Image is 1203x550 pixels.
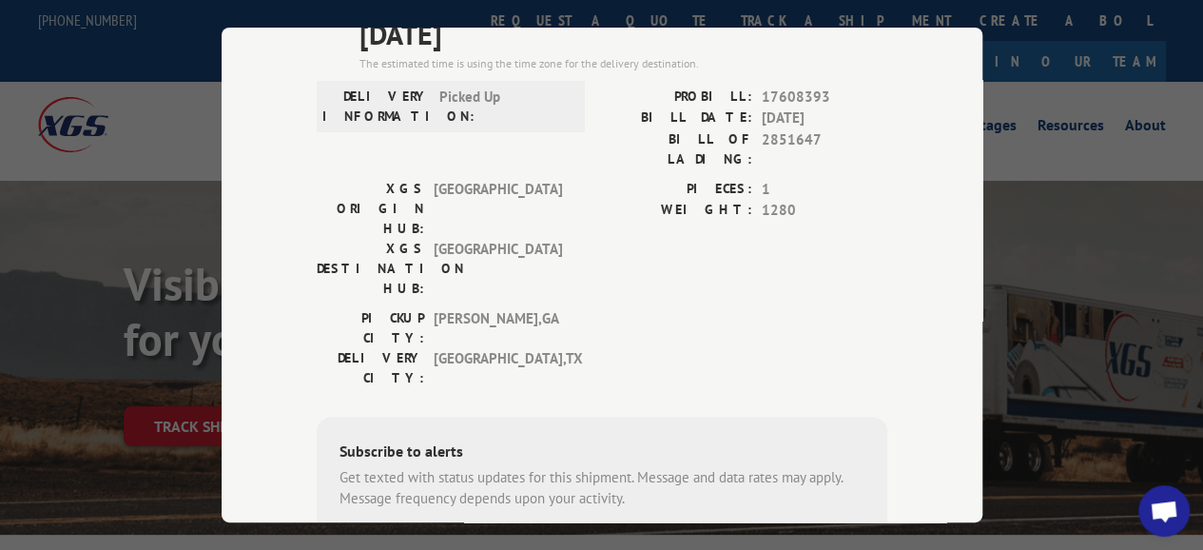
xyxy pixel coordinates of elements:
[762,200,887,222] span: 1280
[322,86,430,126] label: DELIVERY INFORMATION:
[439,86,568,126] span: Picked Up
[434,347,562,387] span: [GEOGRAPHIC_DATA] , TX
[434,307,562,347] span: [PERSON_NAME] , GA
[1138,485,1190,537] div: Open chat
[359,11,887,54] span: [DATE]
[602,200,752,222] label: WEIGHT:
[602,86,752,108] label: PROBILL:
[340,439,864,466] div: Subscribe to alerts
[340,466,864,509] div: Get texted with status updates for this shipment. Message and data rates may apply. Message frequ...
[762,128,887,168] span: 2851647
[762,178,887,200] span: 1
[317,347,424,387] label: DELIVERY CITY:
[317,307,424,347] label: PICKUP CITY:
[602,108,752,129] label: BILL DATE:
[602,178,752,200] label: PIECES:
[762,108,887,129] span: [DATE]
[434,178,562,238] span: [GEOGRAPHIC_DATA]
[317,238,424,298] label: XGS DESTINATION HUB:
[762,86,887,108] span: 17608393
[359,54,887,71] div: The estimated time is using the time zone for the delivery destination.
[434,238,562,298] span: [GEOGRAPHIC_DATA]
[317,178,424,238] label: XGS ORIGIN HUB:
[602,128,752,168] label: BILL OF LADING:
